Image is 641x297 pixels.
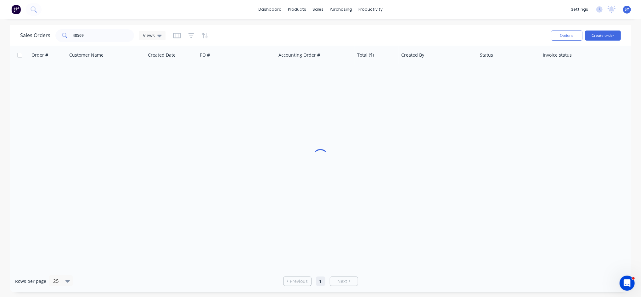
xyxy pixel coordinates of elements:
[316,277,325,286] a: Page 1 is your current page
[568,5,591,14] div: settings
[73,29,134,42] input: Search...
[327,5,355,14] div: purchasing
[357,52,374,58] div: Total ($)
[143,32,155,39] span: Views
[255,5,285,14] a: dashboard
[330,278,358,284] a: Next page
[290,278,308,284] span: Previous
[355,5,386,14] div: productivity
[11,5,21,14] img: Factory
[15,278,46,284] span: Rows per page
[31,52,48,58] div: Order #
[69,52,104,58] div: Customer Name
[625,7,629,12] span: SY
[281,277,361,286] ul: Pagination
[309,5,327,14] div: sales
[337,278,347,284] span: Next
[551,31,582,41] button: Options
[401,52,424,58] div: Created By
[20,32,50,38] h1: Sales Orders
[278,52,320,58] div: Accounting Order #
[285,5,309,14] div: products
[543,52,572,58] div: Invoice status
[284,278,311,284] a: Previous page
[585,31,621,41] button: Create order
[200,52,210,58] div: PO #
[480,52,493,58] div: Status
[620,276,635,291] iframe: Intercom live chat
[148,52,176,58] div: Created Date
